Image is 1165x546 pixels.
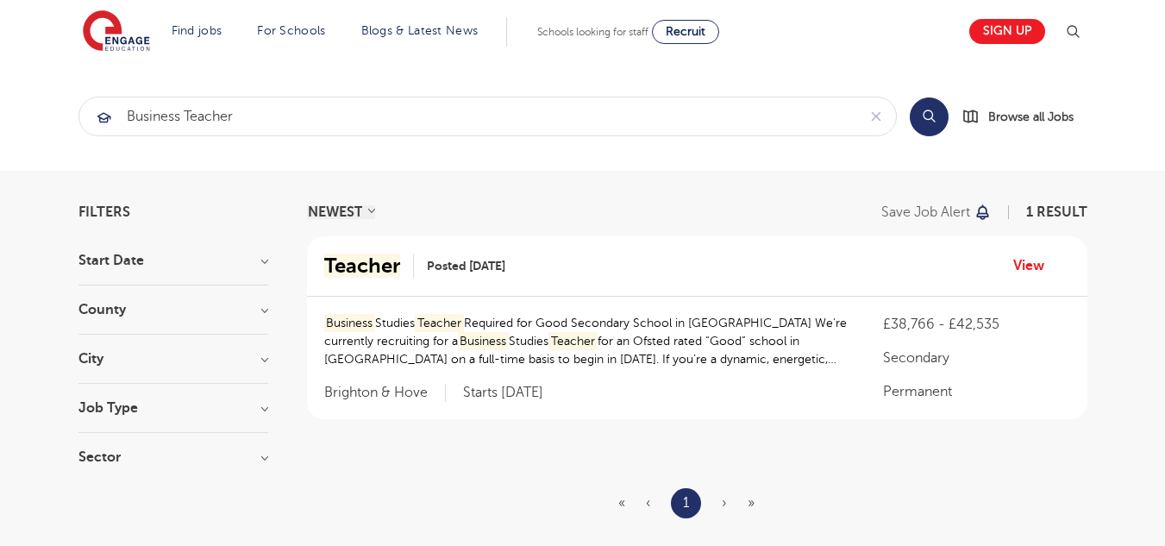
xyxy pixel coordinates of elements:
[883,381,1069,402] p: Permanent
[722,495,727,511] span: ›
[883,348,1069,368] p: Secondary
[1026,204,1087,220] span: 1 result
[969,19,1045,44] a: Sign up
[78,401,268,415] h3: Job Type
[856,97,896,135] button: Clear
[883,314,1069,335] p: £38,766 - £42,535
[988,107,1074,127] span: Browse all Jobs
[257,24,325,37] a: For Schools
[962,107,1087,127] a: Browse all Jobs
[881,205,993,219] button: Save job alert
[79,97,856,135] input: Submit
[324,314,376,332] mark: Business
[427,257,505,275] span: Posted [DATE]
[910,97,949,136] button: Search
[78,450,268,464] h3: Sector
[78,352,268,366] h3: City
[172,24,222,37] a: Find jobs
[83,10,150,53] img: Engage Education
[666,25,705,38] span: Recruit
[652,20,719,44] a: Recruit
[646,495,650,511] span: ‹
[361,24,479,37] a: Blogs & Latest News
[78,254,268,267] h3: Start Date
[324,314,849,368] p: Studies Required for Good Secondary School in [GEOGRAPHIC_DATA] We’re currently recruiting for a ...
[548,332,598,350] mark: Teacher
[537,26,648,38] span: Schools looking for staff
[748,495,755,511] span: »
[78,303,268,317] h3: County
[78,205,130,219] span: Filters
[324,384,446,402] span: Brighton & Hove
[78,97,897,136] div: Submit
[324,254,400,278] mark: Teacher
[463,384,543,402] p: Starts [DATE]
[458,332,510,350] mark: Business
[1013,254,1057,277] a: View
[324,254,414,279] a: Teacher
[618,495,625,511] span: «
[415,314,464,332] mark: Teacher
[881,205,970,219] p: Save job alert
[683,492,689,514] a: 1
